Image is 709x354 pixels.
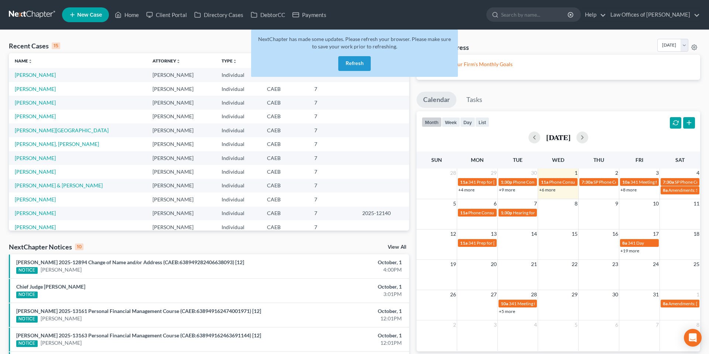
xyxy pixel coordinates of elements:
a: Chief Judge [PERSON_NAME] [16,283,85,290]
a: View All [388,245,406,250]
span: Thu [593,157,604,163]
a: Directory Cases [191,8,247,21]
a: DebtorCC [247,8,289,21]
a: [PERSON_NAME] [15,99,56,106]
td: CAEB [261,220,308,234]
span: 22 [571,260,578,269]
td: [PERSON_NAME] [147,110,216,123]
td: Individual [216,193,261,206]
span: Tue [513,157,523,163]
span: 19 [449,260,457,269]
a: +9 more [499,187,515,193]
span: 29 [490,169,497,177]
td: CAEB [261,82,308,96]
span: SP Phone Consultation for [PERSON_NAME] [593,179,679,185]
td: [PERSON_NAME] [147,220,216,234]
span: 11a [460,210,467,215]
span: 11a [460,240,467,246]
span: 28 [530,290,538,299]
span: 16 [612,229,619,238]
span: 21 [530,260,538,269]
a: +4 more [458,187,475,193]
td: Individual [216,220,261,234]
span: New Case [77,12,102,18]
td: CAEB [261,96,308,109]
td: Individual [216,165,261,178]
span: 7 [655,320,660,329]
a: [PERSON_NAME] [15,86,56,92]
span: 10a [501,301,508,306]
span: 28 [449,169,457,177]
td: Individual [216,151,261,165]
td: Individual [216,82,261,96]
span: 10a [622,179,630,185]
div: 3:01PM [278,290,402,298]
span: 1:30p [501,179,512,185]
td: Individual [216,137,261,151]
span: 6 [614,320,619,329]
td: CAEB [261,123,308,137]
td: Individual [216,207,261,220]
span: Phone Consultation for [PERSON_NAME] [549,179,630,185]
span: Sun [431,157,442,163]
div: 10 [75,244,83,250]
span: Mon [471,157,484,163]
td: 7 [308,165,357,178]
a: +6 more [539,187,555,193]
div: Recent Cases [9,41,60,50]
span: 7:30a [663,179,674,185]
td: 7 [308,137,357,151]
span: 341 Day [628,240,644,246]
td: CAEB [261,193,308,206]
span: Hearing for [PERSON_NAME] & [PERSON_NAME] [513,210,610,215]
td: 7 [308,193,357,206]
a: [PERSON_NAME] 2025-13163 Personal Financial Management Course (CAEB:638949162463691144) [12] [16,332,261,338]
td: 7 [308,110,357,123]
a: [PERSON_NAME] 2025-13161 Personal Financial Management Course (CAEB:638949162474001971) [12] [16,308,261,314]
td: 7 [308,96,357,109]
a: Home [111,8,143,21]
div: NOTICE [16,267,38,274]
span: 24 [652,260,660,269]
span: 3 [493,320,497,329]
input: Search by name... [501,8,569,21]
span: 14 [530,229,538,238]
a: [PERSON_NAME][GEOGRAPHIC_DATA] [15,127,109,133]
a: [PERSON_NAME] [15,224,56,230]
span: 30 [612,290,619,299]
a: Typeunfold_more [222,58,237,64]
i: unfold_more [233,59,237,64]
div: 12:01PM [278,339,402,347]
td: [PERSON_NAME] [147,179,216,193]
span: 7:30a [582,179,593,185]
td: [PERSON_NAME] [147,207,216,220]
td: [PERSON_NAME] [147,82,216,96]
span: 9 [614,199,619,208]
button: list [475,117,489,127]
span: 10 [652,199,660,208]
div: 4:00PM [278,266,402,273]
a: [PERSON_NAME] [15,155,56,161]
a: Help [581,8,606,21]
span: 26 [449,290,457,299]
span: 17 [652,229,660,238]
span: 27 [490,290,497,299]
span: 6 [493,199,497,208]
td: Individual [216,110,261,123]
td: [PERSON_NAME] [147,68,216,82]
td: Individual [216,96,261,109]
td: 2025-12140 [356,207,409,220]
span: 20 [490,260,497,269]
span: 341 Prep for [PERSON_NAME] [468,240,528,246]
a: [PERSON_NAME] & [PERSON_NAME] [15,182,103,188]
span: 8a [663,187,668,193]
td: 7 [308,82,357,96]
td: Individual [216,179,261,193]
a: [PERSON_NAME] [41,315,82,322]
td: 7 [308,179,357,193]
a: +19 more [620,248,639,253]
td: [PERSON_NAME] [147,96,216,109]
td: 7 [308,220,357,234]
span: 1 [696,290,700,299]
a: [PERSON_NAME] 2025-12894 Change of Name and/or Address (CAEB:638949282406638093) [12] [16,259,244,265]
